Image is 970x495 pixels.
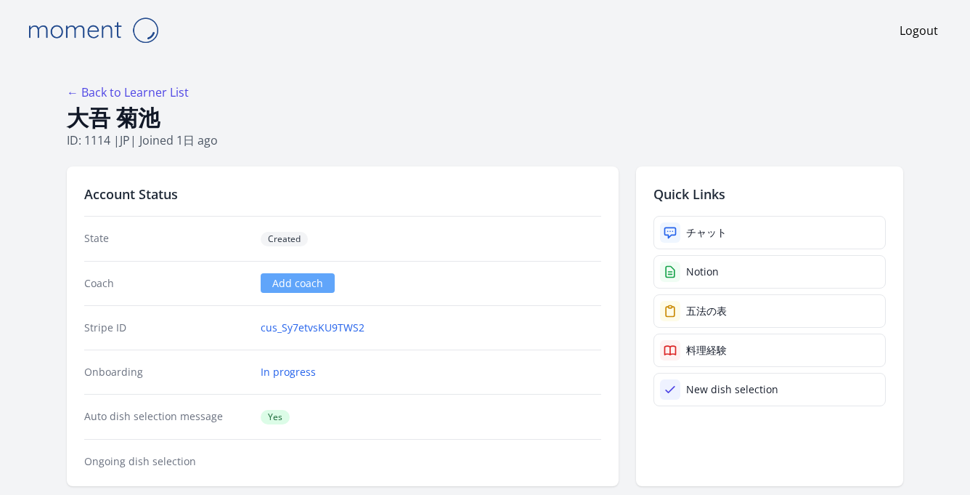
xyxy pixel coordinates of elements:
span: jp [120,132,130,148]
dt: Onboarding [84,365,249,379]
h2: Quick Links [653,184,886,204]
a: チャット [653,216,886,249]
div: Notion [686,265,719,279]
a: cus_Sy7etvsKU9TWS2 [261,321,364,335]
div: New dish selection [686,382,778,397]
a: New dish selection [653,373,886,406]
div: 料理経験 [686,343,727,358]
a: 料理経験 [653,334,886,367]
img: Moment [20,12,166,49]
dt: State [84,231,249,246]
div: チャット [686,225,727,240]
h2: Account Status [84,184,601,204]
dt: Auto dish selection message [84,409,249,424]
a: In progress [261,365,316,379]
a: Add coach [261,273,335,293]
dt: Stripe ID [84,321,249,335]
p: ID: 1114 | | Joined 1日 ago [67,132,903,149]
dt: Ongoing dish selection [84,454,249,469]
a: Notion [653,255,886,289]
a: Logout [900,22,938,39]
span: Yes [261,410,290,424]
h1: 大吾 菊池 [67,104,903,132]
div: 五法の表 [686,304,727,318]
span: Created [261,232,308,246]
a: ← Back to Learner List [67,84,189,100]
dt: Coach [84,276,249,291]
a: 五法の表 [653,294,886,328]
